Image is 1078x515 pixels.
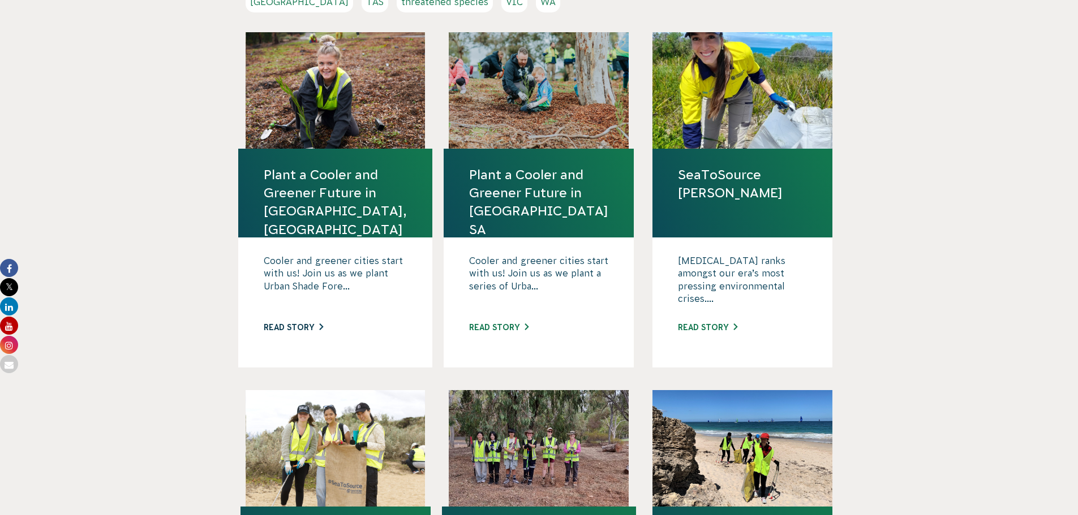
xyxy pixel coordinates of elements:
[264,254,407,311] p: Cooler and greener cities start with us! Join us as we plant Urban Shade Fore...
[264,166,407,239] a: Plant a Cooler and Greener Future in [GEOGRAPHIC_DATA], [GEOGRAPHIC_DATA]
[678,323,737,332] a: Read story
[678,254,807,311] p: [MEDICAL_DATA] ranks amongst our era’s most pressing environmental crises....
[469,254,608,311] p: Cooler and greener cities start with us! Join us as we plant a series of Urba...
[678,166,807,202] a: SeaToSource [PERSON_NAME]
[469,166,608,239] a: Plant a Cooler and Greener Future in [GEOGRAPHIC_DATA] SA
[264,323,323,332] a: Read story
[469,323,529,332] a: Read story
